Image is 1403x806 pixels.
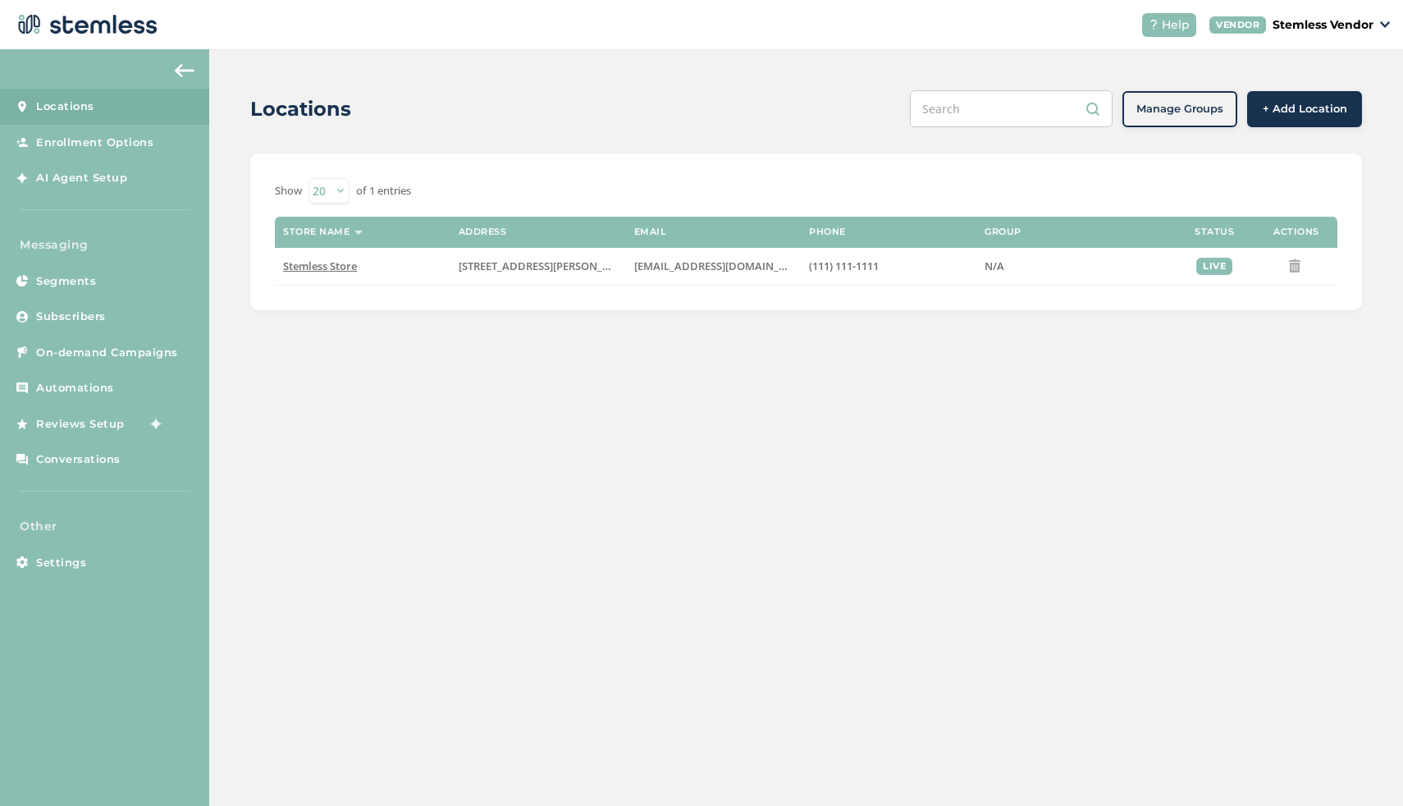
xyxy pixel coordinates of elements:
[36,416,125,433] span: Reviews Setup
[459,259,637,273] span: [STREET_ADDRESS][PERSON_NAME]
[459,259,618,273] label: 1254 South Figueroa Street
[809,259,879,273] span: (111) 111-1111
[356,183,411,199] label: of 1 entries
[250,94,351,124] h2: Locations
[36,555,86,571] span: Settings
[36,98,94,115] span: Locations
[1380,21,1390,28] img: icon_down-arrow-small-66adaf34.svg
[283,259,442,273] label: Stemless Store
[175,64,194,77] img: icon-arrow-back-accent-c549486e.svg
[1321,727,1403,806] iframe: Chat Widget
[459,227,507,237] label: Address
[985,227,1021,237] label: Group
[985,259,1165,273] label: N/A
[809,259,968,273] label: (111) 111-1111
[36,170,127,186] span: AI Agent Setup
[1263,101,1347,117] span: + Add Location
[36,345,178,361] span: On-demand Campaigns
[1196,258,1232,275] div: live
[910,90,1113,127] input: Search
[1247,91,1362,127] button: + Add Location
[13,8,158,41] img: logo-dark-0685b13c.svg
[1195,227,1234,237] label: Status
[1136,101,1223,117] span: Manage Groups
[634,259,793,273] label: backend@stemless.co
[283,259,357,273] span: Stemless Store
[36,309,106,325] span: Subscribers
[275,183,302,199] label: Show
[1255,217,1337,248] th: Actions
[1162,16,1190,34] span: Help
[634,259,813,273] span: [EMAIL_ADDRESS][DOMAIN_NAME]
[1209,16,1266,34] div: VENDOR
[1149,20,1159,30] img: icon-help-white-03924b79.svg
[1273,16,1373,34] p: Stemless Vendor
[36,135,153,151] span: Enrollment Options
[36,380,114,396] span: Automations
[137,407,170,440] img: glitter-stars-b7820f95.gif
[1122,91,1237,127] button: Manage Groups
[36,451,121,468] span: Conversations
[634,227,667,237] label: Email
[36,273,96,290] span: Segments
[354,231,363,235] img: icon-sort-1e1d7615.svg
[283,227,350,237] label: Store name
[809,227,846,237] label: Phone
